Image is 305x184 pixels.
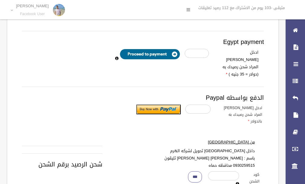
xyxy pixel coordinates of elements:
[22,94,264,101] h3: الدفع بواسطه Paypal
[213,49,263,78] label: ادخل [PERSON_NAME] المراد شحن رصيدك به (دولار = 35 جنيه )
[16,4,49,8] p: [PERSON_NAME]
[158,147,259,169] label: داخل [GEOGRAPHIC_DATA] تحويل لشركه الهرم باسم : [PERSON_NAME] [PERSON_NAME] تليقون 0930259515 محا...
[158,139,259,146] label: من [GEOGRAPHIC_DATA]
[22,38,264,45] h3: Egypt payment
[215,105,267,125] label: ادخل [PERSON_NAME] المراد شحن رصيدك به بالدولار
[136,105,181,114] input: Submit
[16,12,49,16] small: Facebook User
[22,161,264,168] h3: شحن الرصيد برقم الشحن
